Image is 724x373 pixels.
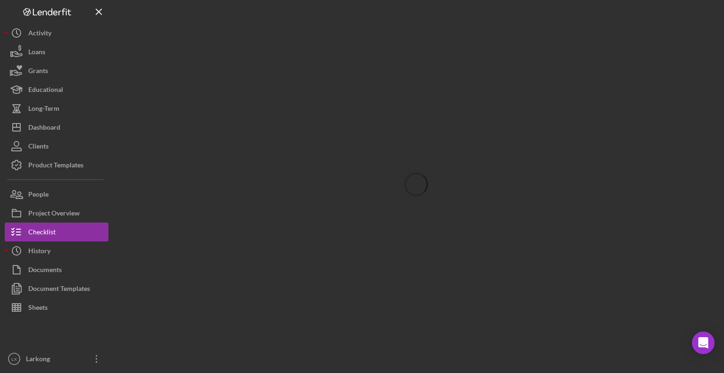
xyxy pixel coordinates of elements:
button: Project Overview [5,204,108,223]
button: History [5,241,108,260]
button: Checklist [5,223,108,241]
div: Checklist [28,223,56,244]
button: People [5,185,108,204]
button: Sheets [5,298,108,317]
button: Documents [5,260,108,279]
button: Grants [5,61,108,80]
div: Activity [28,24,51,45]
div: Document Templates [28,279,90,300]
div: History [28,241,50,263]
div: Grants [28,61,48,83]
div: Clients [28,137,49,158]
text: LX [11,356,17,362]
div: Loans [28,42,45,64]
div: Project Overview [28,204,80,225]
button: Loans [5,42,108,61]
button: Activity [5,24,108,42]
button: Clients [5,137,108,156]
button: Document Templates [5,279,108,298]
div: Open Intercom Messenger [692,332,715,354]
button: Dashboard [5,118,108,137]
div: Educational [28,80,63,101]
div: Product Templates [28,156,83,177]
button: Product Templates [5,156,108,174]
button: LXLarkong [PERSON_NAME] [5,349,108,368]
div: Dashboard [28,118,60,139]
button: Educational [5,80,108,99]
div: Sheets [28,298,48,319]
div: Long-Term [28,99,59,120]
div: Documents [28,260,62,282]
div: People [28,185,49,206]
button: Long-Term [5,99,108,118]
